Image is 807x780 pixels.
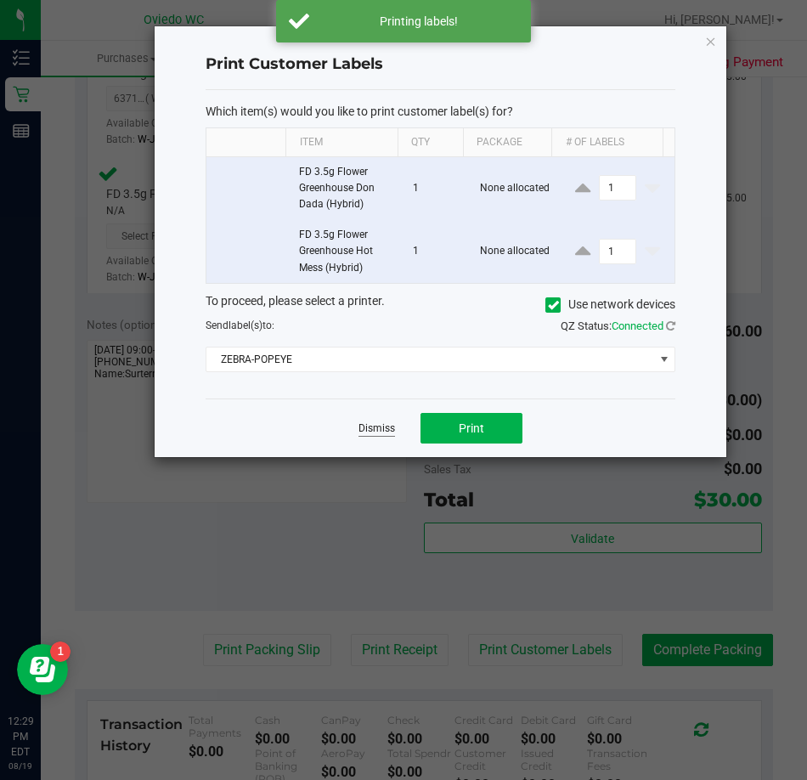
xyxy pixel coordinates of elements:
span: Print [459,421,484,435]
th: Package [463,128,551,157]
p: Which item(s) would you like to print customer label(s) for? [206,104,676,119]
span: ZEBRA-POPEYE [206,348,654,371]
th: Qty [398,128,463,157]
td: None allocated [470,157,561,221]
iframe: Resource center unread badge [50,642,71,662]
span: label(s) [229,319,262,331]
label: Use network devices [545,296,675,314]
th: Item [285,128,397,157]
th: # of labels [551,128,663,157]
td: FD 3.5g Flower Greenhouse Hot Mess (Hybrid) [289,220,403,283]
span: Connected [612,319,663,332]
span: QZ Status: [561,319,675,332]
div: To proceed, please select a printer. [193,292,689,318]
iframe: Resource center [17,644,68,695]
td: FD 3.5g Flower Greenhouse Don Dada (Hybrid) [289,157,403,221]
h4: Print Customer Labels [206,54,676,76]
span: Send to: [206,319,274,331]
div: Printing labels! [319,13,518,30]
a: Dismiss [358,421,395,436]
td: 1 [403,157,470,221]
td: None allocated [470,220,561,283]
td: 1 [403,220,470,283]
button: Print [420,413,522,444]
